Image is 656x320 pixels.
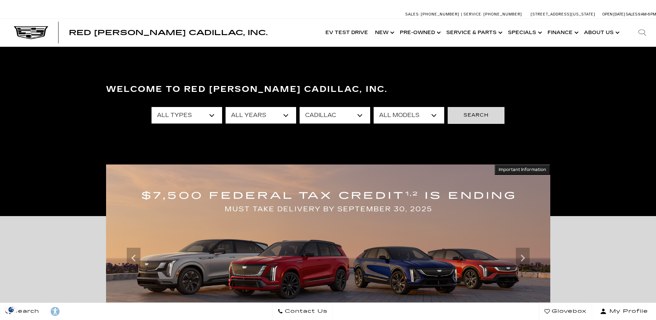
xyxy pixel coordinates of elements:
a: Pre-Owned [396,19,443,46]
a: New [372,19,396,46]
span: My Profile [607,307,648,316]
span: Red [PERSON_NAME] Cadillac, Inc. [69,29,268,37]
span: Important Information [499,167,546,172]
a: Service & Parts [443,19,504,46]
h3: Welcome to Red [PERSON_NAME] Cadillac, Inc. [106,83,550,96]
a: Contact Us [272,303,333,320]
a: Sales: [PHONE_NUMBER] [405,12,461,16]
select: Filter by model [374,107,444,124]
span: Open [DATE] [602,12,625,17]
button: Search [448,107,504,124]
span: [PHONE_NUMBER] [483,12,522,17]
a: EV Test Drive [322,19,372,46]
a: [STREET_ADDRESS][US_STATE] [531,12,595,17]
select: Filter by make [300,107,370,124]
span: [PHONE_NUMBER] [421,12,459,17]
span: Sales: [405,12,420,17]
section: Click to Open Cookie Consent Modal [3,306,19,313]
button: Open user profile menu [592,303,656,320]
div: Previous [127,248,140,268]
span: Contact Us [283,307,327,316]
a: Glovebox [539,303,592,320]
a: About Us [581,19,622,46]
select: Filter by type [152,107,222,124]
span: Sales: [626,12,638,17]
a: Finance [544,19,581,46]
a: Specials [504,19,544,46]
a: Service: [PHONE_NUMBER] [461,12,524,16]
button: Important Information [494,164,550,175]
span: Service: [464,12,482,17]
select: Filter by year [226,107,296,124]
a: Red [PERSON_NAME] Cadillac, Inc. [69,29,268,36]
span: Glovebox [550,307,586,316]
span: Search [11,307,39,316]
div: Next [516,248,530,268]
img: Cadillac Dark Logo with Cadillac White Text [14,26,48,39]
img: Opt-Out Icon [3,306,19,313]
span: 9 AM-6 PM [638,12,656,17]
